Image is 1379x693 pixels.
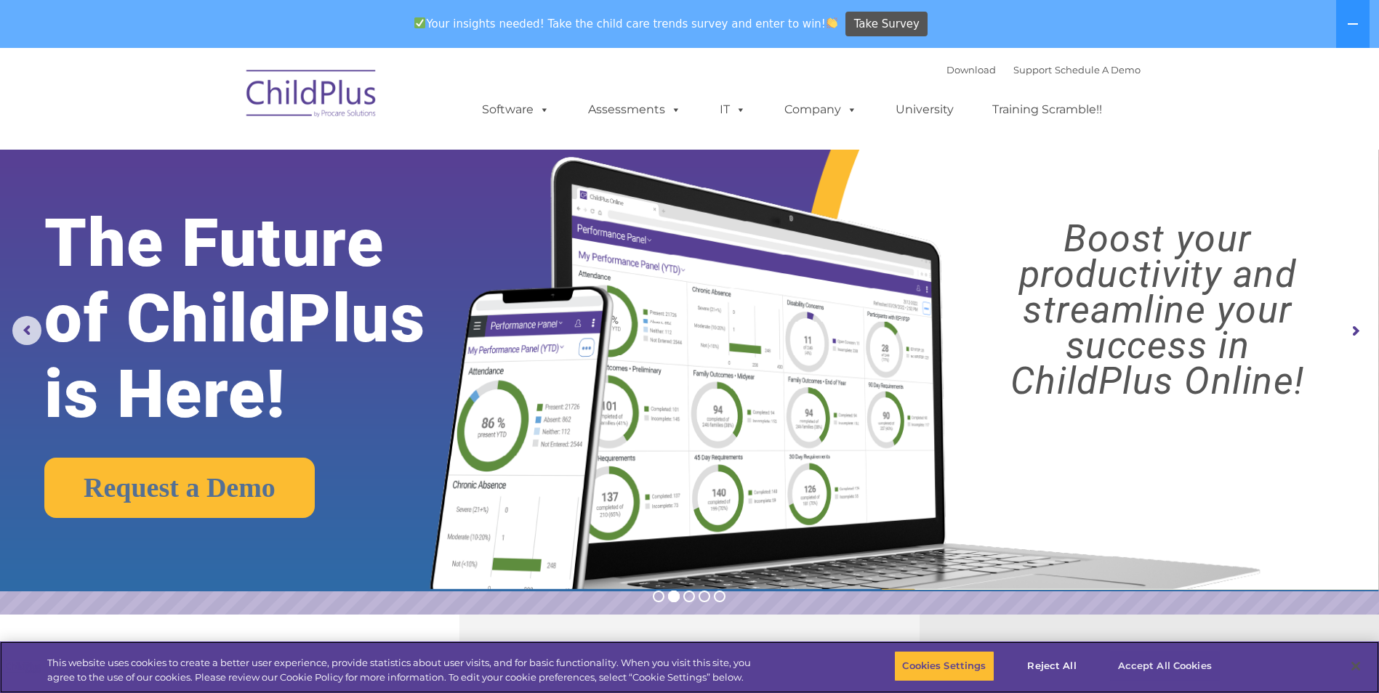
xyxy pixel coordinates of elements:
a: Request a Demo [44,458,315,518]
button: Close [1340,650,1372,682]
div: This website uses cookies to create a better user experience, provide statistics about user visit... [47,656,758,684]
a: Assessments [574,95,696,124]
span: Your insights needed! Take the child care trends survey and enter to win! [409,9,844,38]
rs-layer: The Future of ChildPlus is Here! [44,206,485,432]
a: Software [467,95,564,124]
button: Reject All [1007,651,1098,681]
a: Schedule A Demo [1055,64,1141,76]
img: ChildPlus by Procare Solutions [239,60,385,132]
button: Cookies Settings [894,651,994,681]
span: Take Survey [854,12,920,37]
a: Support [1013,64,1052,76]
img: 👏 [827,17,837,28]
a: Training Scramble!! [978,95,1117,124]
img: ✅ [414,17,425,28]
span: Last name [202,96,246,107]
span: Phone number [202,155,264,166]
a: University [881,95,968,124]
rs-layer: Boost your productivity and streamline your success in ChildPlus Online! [953,221,1362,399]
a: Take Survey [845,12,928,37]
button: Accept All Cookies [1110,651,1220,681]
a: Download [946,64,996,76]
font: | [946,64,1141,76]
a: Company [770,95,872,124]
a: IT [705,95,760,124]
